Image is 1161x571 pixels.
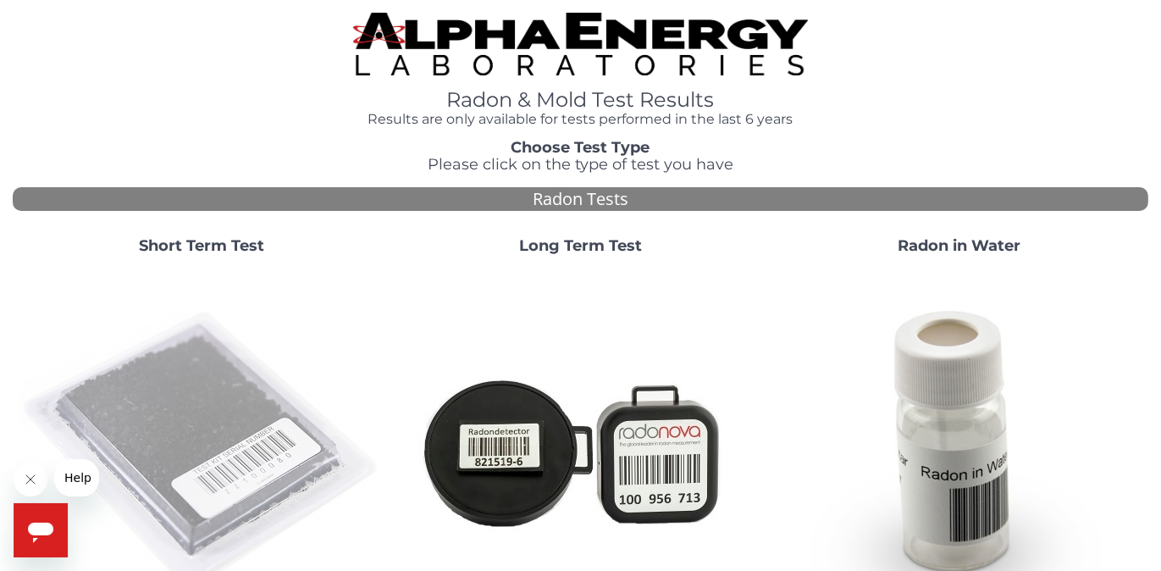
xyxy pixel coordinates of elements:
strong: Long Term Test [519,236,642,255]
iframe: Message from company [54,459,99,496]
span: Please click on the type of test you have [428,155,733,174]
div: Radon Tests [13,187,1148,212]
strong: Radon in Water [898,236,1020,255]
h4: Results are only available for tests performed in the last 6 years [353,112,807,127]
img: TightCrop.jpg [353,13,807,75]
strong: Choose Test Type [511,138,650,157]
strong: Short Term Test [140,236,265,255]
iframe: Button to launch messaging window [14,503,68,557]
h1: Radon & Mold Test Results [353,89,807,111]
iframe: Close message [14,463,47,496]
